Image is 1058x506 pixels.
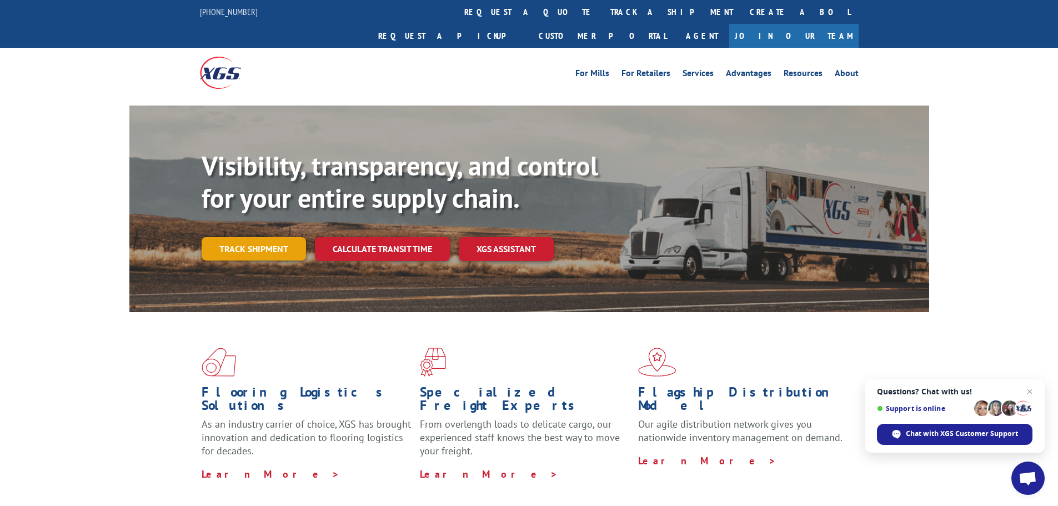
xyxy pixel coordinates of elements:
a: Learn More > [638,454,776,467]
a: Join Our Team [729,24,859,48]
a: Services [683,69,714,81]
a: Advantages [726,69,771,81]
span: As an industry carrier of choice, XGS has brought innovation and dedication to flooring logistics... [202,418,411,457]
div: Open chat [1011,462,1045,495]
span: Questions? Chat with us! [877,387,1032,396]
a: Request a pickup [370,24,530,48]
span: Chat with XGS Customer Support [906,429,1018,439]
a: For Retailers [621,69,670,81]
div: Chat with XGS Customer Support [877,424,1032,445]
a: Track shipment [202,237,306,260]
a: About [835,69,859,81]
p: From overlength loads to delicate cargo, our experienced staff knows the best way to move your fr... [420,418,630,467]
a: For Mills [575,69,609,81]
img: xgs-icon-flagship-distribution-model-red [638,348,676,377]
h1: Flooring Logistics Solutions [202,385,412,418]
h1: Flagship Distribution Model [638,385,848,418]
b: Visibility, transparency, and control for your entire supply chain. [202,148,598,215]
img: xgs-icon-total-supply-chain-intelligence-red [202,348,236,377]
a: [PHONE_NUMBER] [200,6,258,17]
span: Support is online [877,404,970,413]
a: Calculate transit time [315,237,450,261]
a: Customer Portal [530,24,675,48]
span: Close chat [1023,385,1036,398]
a: Resources [784,69,823,81]
a: Agent [675,24,729,48]
h1: Specialized Freight Experts [420,385,630,418]
a: Learn More > [202,468,340,480]
img: xgs-icon-focused-on-flooring-red [420,348,446,377]
a: XGS ASSISTANT [459,237,554,261]
span: Our agile distribution network gives you nationwide inventory management on demand. [638,418,843,444]
a: Learn More > [420,468,558,480]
